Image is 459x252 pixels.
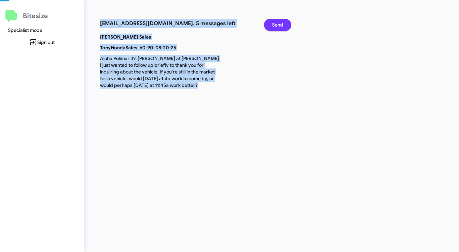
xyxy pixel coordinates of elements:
[100,34,151,40] b: [PERSON_NAME] Sales
[272,19,283,31] span: Send
[95,55,226,89] p: Aloha Polimar it's [PERSON_NAME] at [PERSON_NAME] I just wanted to follow up briefly to thank you...
[5,10,48,22] a: Bitesize
[100,19,254,28] h3: [EMAIL_ADDRESS][DOMAIN_NAME]. 5 messages left
[5,36,79,48] span: Sign out
[100,45,176,51] b: TonyHondaSales_60-90_08-20-25
[264,19,291,31] button: Send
